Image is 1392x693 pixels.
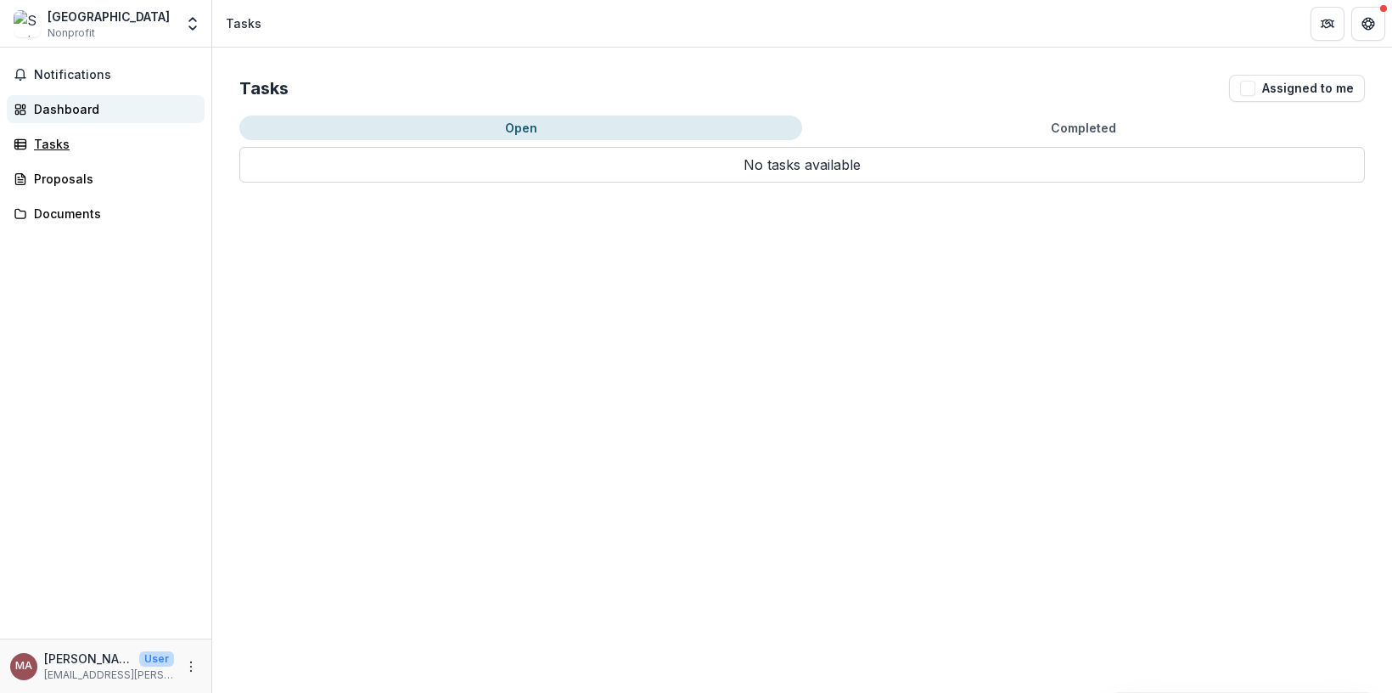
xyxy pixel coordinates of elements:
[44,668,174,683] p: [EMAIL_ADDRESS][PERSON_NAME][DOMAIN_NAME]
[7,95,205,123] a: Dashboard
[1311,7,1344,41] button: Partners
[181,656,201,677] button: More
[34,135,191,153] div: Tasks
[44,650,132,668] p: [PERSON_NAME]
[219,11,268,36] nav: breadcrumb
[14,10,41,37] img: Springfield Community Gardens
[226,14,261,32] div: Tasks
[7,61,205,88] button: Notifications
[139,651,174,667] p: User
[34,68,198,82] span: Notifications
[802,115,1365,140] button: Completed
[239,147,1365,183] p: No tasks available
[34,100,191,118] div: Dashboard
[15,661,32,672] div: Maile Auterson
[239,78,289,99] h2: Tasks
[239,115,802,140] button: Open
[34,205,191,223] div: Documents
[1229,75,1365,102] button: Assigned to me
[34,170,191,188] div: Proposals
[48,8,170,25] div: [GEOGRAPHIC_DATA]
[7,130,205,158] a: Tasks
[7,165,205,193] a: Proposals
[1351,7,1385,41] button: Get Help
[181,7,205,41] button: Open entity switcher
[48,25,95,41] span: Nonprofit
[7,200,205,228] a: Documents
